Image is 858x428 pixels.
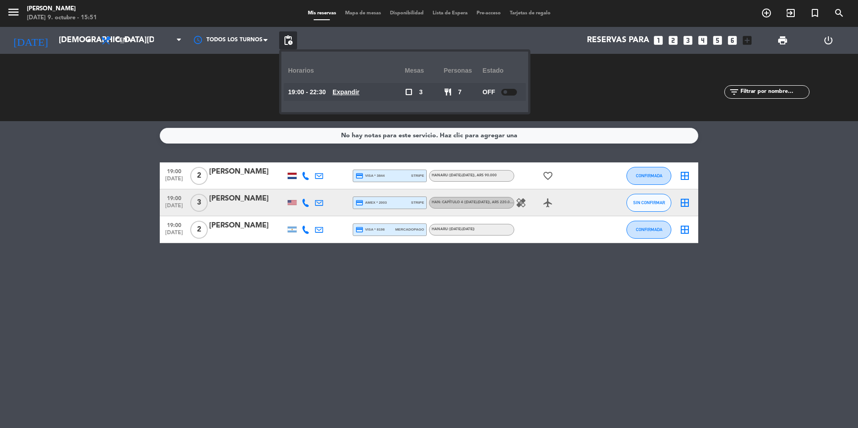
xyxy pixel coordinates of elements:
div: [PERSON_NAME] [27,4,97,13]
i: filter_list [729,87,740,97]
span: SIN CONFIRMAR [633,200,665,205]
span: restaurant [444,88,452,96]
span: Tarjetas de regalo [505,11,555,16]
span: 19:00 [163,166,185,176]
span: amex * 2003 [355,199,387,207]
div: [PERSON_NAME] [209,220,285,231]
span: stripe [411,173,424,179]
span: visa * 8198 [355,226,385,234]
div: [DATE] 9. octubre - 15:51 [27,13,97,22]
i: airplanemode_active [543,197,553,208]
span: stripe [411,200,424,205]
i: [DATE] [7,31,54,50]
i: favorite_border [543,170,553,181]
span: [DATE] [163,176,185,186]
div: [PERSON_NAME] [209,193,285,205]
div: Horarios [288,58,405,83]
i: looks_5 [712,35,723,46]
span: Han: Capítulo 4 ([DATE]-[DATE]) [432,201,514,204]
span: pending_actions [283,35,293,46]
i: menu [7,5,20,19]
button: CONFIRMADA [626,167,671,185]
div: [PERSON_NAME] [209,166,285,178]
span: 19:00 [163,192,185,203]
u: Expandir [333,88,359,96]
span: Mapa de mesas [341,11,385,16]
button: CONFIRMADA [626,221,671,239]
i: power_settings_new [823,35,834,46]
i: looks_6 [727,35,738,46]
span: Hanaru ([DATE]-[DATE]) [432,174,497,177]
i: turned_in_not [810,8,820,18]
i: credit_card [355,172,363,180]
span: [DATE] [163,230,185,240]
div: Estado [482,58,521,83]
span: CONFIRMADA [636,227,662,232]
button: SIN CONFIRMAR [626,194,671,212]
i: exit_to_app [785,8,796,18]
div: personas [444,58,483,83]
i: looks_two [667,35,679,46]
i: looks_3 [682,35,694,46]
i: add_box [741,35,753,46]
span: Pre-acceso [472,11,505,16]
span: , ARS 220.000 [490,201,514,204]
i: arrow_drop_down [83,35,94,46]
span: 7 [458,87,462,97]
span: Disponibilidad [385,11,428,16]
i: search [834,8,845,18]
i: border_all [679,170,690,181]
button: menu [7,5,20,22]
span: visa * 3844 [355,172,385,180]
span: 3 [419,87,423,97]
span: Cena [116,37,131,44]
span: 19:00 - 22:30 [288,87,326,97]
span: Lista de Espera [428,11,472,16]
span: 2 [190,221,208,239]
i: credit_card [355,226,363,234]
span: Reservas para [587,36,649,45]
span: OFF [482,87,495,97]
span: check_box_outline_blank [405,88,413,96]
i: add_circle_outline [761,8,772,18]
span: Hanaru ([DATE]-[DATE]) [432,227,475,231]
span: mercadopago [395,227,424,232]
div: No hay notas para este servicio. Haz clic para agregar una [341,131,517,141]
span: 19:00 [163,219,185,230]
span: 3 [190,194,208,212]
span: Mis reservas [303,11,341,16]
i: looks_one [652,35,664,46]
span: [DATE] [163,203,185,213]
input: Filtrar por nombre... [740,87,809,97]
i: healing [516,197,526,208]
span: 2 [190,167,208,185]
div: LOG OUT [805,27,851,54]
div: Mesas [405,58,444,83]
i: border_all [679,197,690,208]
i: looks_4 [697,35,709,46]
span: , ARS 90.000 [475,174,497,177]
span: print [777,35,788,46]
span: CONFIRMADA [636,173,662,178]
i: border_all [679,224,690,235]
i: credit_card [355,199,363,207]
